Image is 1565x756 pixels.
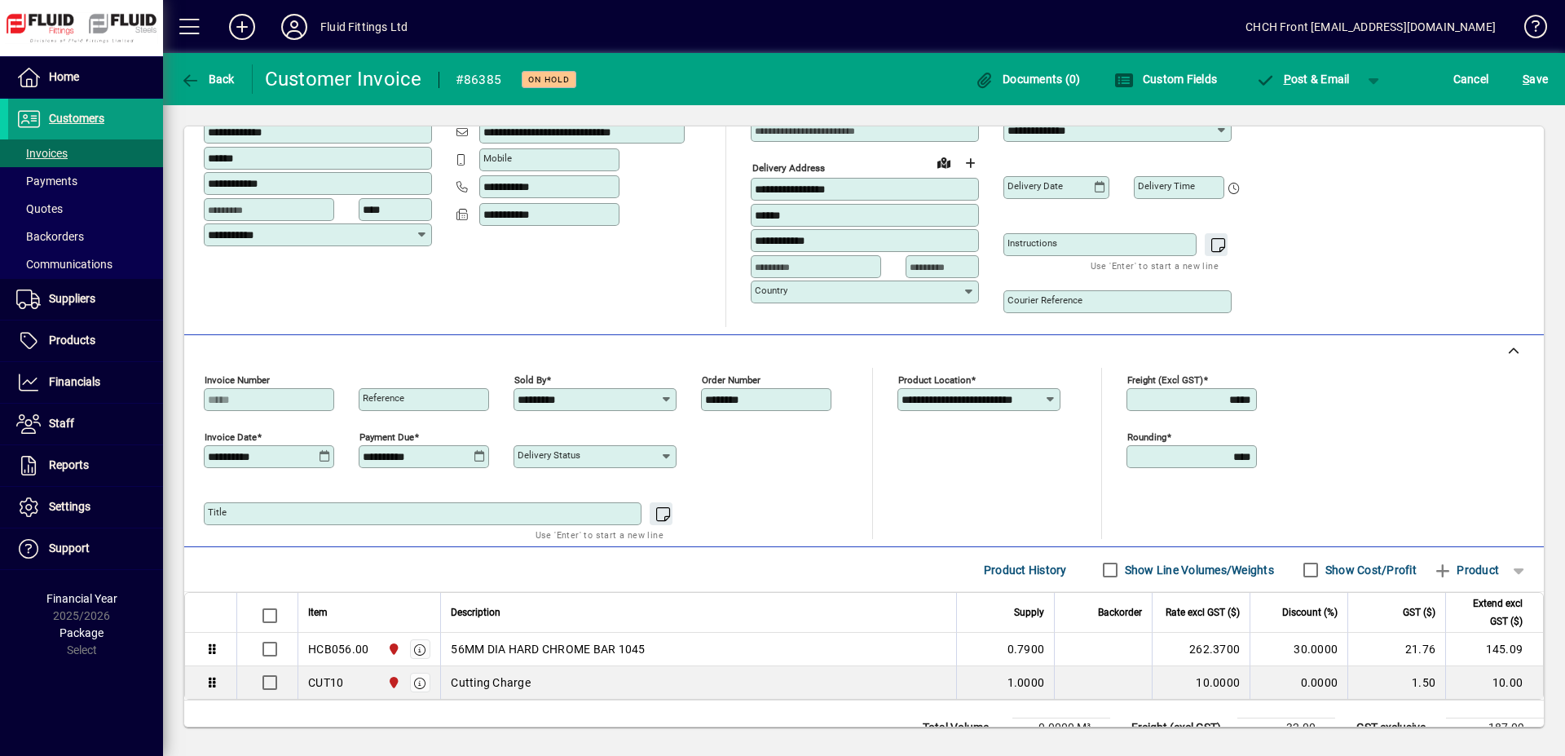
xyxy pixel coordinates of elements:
[1166,603,1240,621] span: Rate excl GST ($)
[49,500,90,513] span: Settings
[1162,674,1240,691] div: 10.0000
[163,64,253,94] app-page-header-button: Back
[8,57,163,98] a: Home
[1237,718,1335,738] td: 32.00
[8,445,163,486] a: Reports
[528,74,570,85] span: On hold
[8,223,163,250] a: Backorders
[1127,374,1203,386] mat-label: Freight (excl GST)
[451,674,531,691] span: Cutting Charge
[1445,633,1543,666] td: 145.09
[1322,562,1417,578] label: Show Cost/Profit
[49,375,100,388] span: Financials
[1012,718,1110,738] td: 0.0000 M³
[16,230,84,243] span: Backorders
[1127,431,1166,443] mat-label: Rounding
[1523,73,1529,86] span: S
[60,626,104,639] span: Package
[984,557,1067,583] span: Product History
[483,153,512,164] mat-label: Mobile
[180,73,235,86] span: Back
[1445,666,1543,699] td: 10.00
[49,542,90,555] span: Support
[1245,14,1496,40] div: CHCH Front [EMAIL_ADDRESS][DOMAIN_NAME]
[268,12,320,42] button: Profile
[8,362,163,403] a: Financials
[363,392,404,404] mat-label: Reference
[1007,294,1082,306] mat-label: Courier Reference
[49,417,74,430] span: Staff
[536,525,663,544] mat-hint: Use 'Enter' to start a new line
[977,555,1073,585] button: Product History
[1247,64,1358,94] button: Post & Email
[16,258,112,271] span: Communications
[49,70,79,83] span: Home
[1110,64,1221,94] button: Custom Fields
[451,641,645,657] span: 56MM DIA HARD CHROME BAR 1045
[957,150,983,176] button: Choose address
[8,528,163,569] a: Support
[755,285,787,296] mat-label: Country
[383,674,402,692] span: FLUID FITTINGS CHRISTCHURCH
[451,603,500,621] span: Description
[1433,557,1499,583] span: Product
[8,321,163,361] a: Products
[205,374,270,386] mat-label: Invoice number
[8,250,163,278] a: Communications
[1014,603,1044,621] span: Supply
[208,506,227,518] mat-label: Title
[1348,718,1446,738] td: GST exclusive
[1456,595,1523,630] span: Extend excl GST ($)
[1091,256,1219,275] mat-hint: Use 'Enter' to start a new line
[702,374,760,386] mat-label: Order number
[518,449,580,461] mat-label: Delivery status
[49,458,89,471] span: Reports
[1519,64,1552,94] button: Save
[915,718,1012,738] td: Total Volume
[1446,718,1544,738] td: 187.09
[1347,633,1445,666] td: 21.76
[1007,180,1063,192] mat-label: Delivery date
[1403,603,1435,621] span: GST ($)
[456,67,502,93] div: #86385
[1007,641,1045,657] span: 0.7900
[1114,73,1217,86] span: Custom Fields
[46,592,117,605] span: Financial Year
[8,404,163,444] a: Staff
[514,374,546,386] mat-label: Sold by
[308,674,343,691] div: CUT10
[176,64,239,94] button: Back
[1453,66,1489,92] span: Cancel
[1347,666,1445,699] td: 1.50
[1512,3,1545,56] a: Knowledge Base
[1250,666,1347,699] td: 0.0000
[216,12,268,42] button: Add
[1007,674,1045,691] span: 1.0000
[1449,64,1493,94] button: Cancel
[205,431,257,443] mat-label: Invoice date
[1138,180,1195,192] mat-label: Delivery time
[8,139,163,167] a: Invoices
[1284,73,1291,86] span: P
[16,147,68,160] span: Invoices
[1098,603,1142,621] span: Backorder
[359,431,414,443] mat-label: Payment due
[8,195,163,223] a: Quotes
[1250,633,1347,666] td: 30.0000
[16,202,63,215] span: Quotes
[1123,718,1237,738] td: Freight (excl GST)
[1523,66,1548,92] span: ave
[383,640,402,658] span: FLUID FITTINGS CHRISTCHURCH
[49,112,104,125] span: Customers
[1162,641,1240,657] div: 262.3700
[1122,562,1274,578] label: Show Line Volumes/Weights
[8,279,163,320] a: Suppliers
[308,603,328,621] span: Item
[8,167,163,195] a: Payments
[8,487,163,528] a: Settings
[320,14,408,40] div: Fluid Fittings Ltd
[1255,73,1350,86] span: ost & Email
[1282,603,1338,621] span: Discount (%)
[931,149,957,175] a: View on map
[975,73,1081,86] span: Documents (0)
